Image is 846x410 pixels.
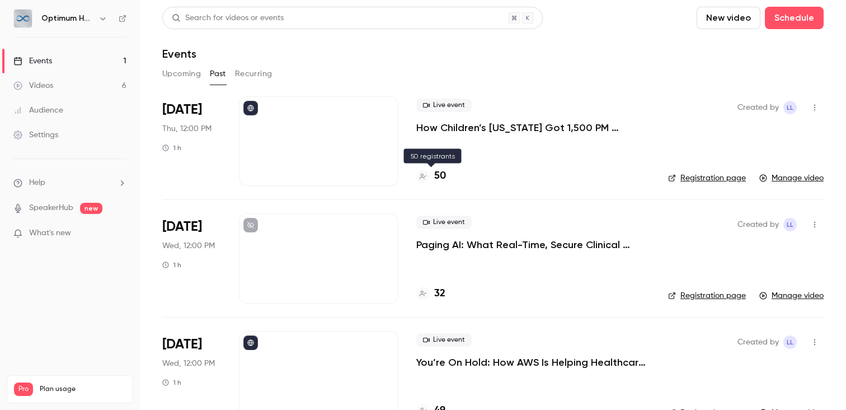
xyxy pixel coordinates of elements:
[162,213,221,303] div: Jul 30 Wed, 3:00 PM (America/Halifax)
[416,121,650,134] a: How Children’s [US_STATE] Got 1,500 PM Schedules Back on Track With ServiceNow
[13,55,52,67] div: Events
[737,336,779,349] span: Created by
[783,101,797,114] span: Lindsay Laidlaw
[14,383,33,396] span: Pro
[162,123,211,134] span: Thu, 12:00 PM
[416,169,446,184] a: 50
[434,286,445,301] h4: 32
[416,333,472,347] span: Live event
[13,80,53,91] div: Videos
[162,101,202,119] span: [DATE]
[434,169,446,184] h4: 50
[29,202,73,214] a: SpeakerHub
[14,10,32,27] img: Optimum Healthcare IT
[416,216,472,229] span: Live event
[416,356,650,369] a: You’re On Hold: How AWS Is Helping Healthcare Call Centers Cut Patient Wait Times & Overhead
[162,65,201,83] button: Upcoming
[80,203,102,214] span: new
[29,177,45,189] span: Help
[783,218,797,231] span: Lindsay Laidlaw
[162,47,196,60] h1: Events
[162,260,181,269] div: 1 h
[668,290,746,301] a: Registration page
[13,105,63,116] div: Audience
[162,218,202,236] span: [DATE]
[13,129,58,141] div: Settings
[162,336,202,353] span: [DATE]
[765,7,824,29] button: Schedule
[40,385,126,394] span: Plan usage
[759,290,824,301] a: Manage video
[668,173,746,184] a: Registration page
[29,227,71,239] span: What's new
[697,7,760,29] button: New video
[783,336,797,349] span: Lindsay Laidlaw
[41,13,94,24] h6: Optimum Healthcare IT
[787,101,793,114] span: LL
[162,143,181,152] div: 1 h
[737,101,779,114] span: Created by
[787,218,793,231] span: LL
[172,12,284,24] div: Search for videos or events
[235,65,272,83] button: Recurring
[416,286,445,301] a: 32
[737,218,779,231] span: Created by
[162,240,215,251] span: Wed, 12:00 PM
[787,336,793,349] span: LL
[162,378,181,387] div: 1 h
[162,96,221,186] div: Aug 28 Thu, 3:00 PM (America/Halifax)
[210,65,226,83] button: Past
[13,177,126,189] li: help-dropdown-opener
[162,358,215,369] span: Wed, 12:00 PM
[113,229,126,239] iframe: Noticeable Trigger
[416,99,472,112] span: Live event
[416,238,650,251] a: Paging AI: What Real-Time, Secure Clinical Intelligence Looks Like in Practice
[759,173,824,184] a: Manage video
